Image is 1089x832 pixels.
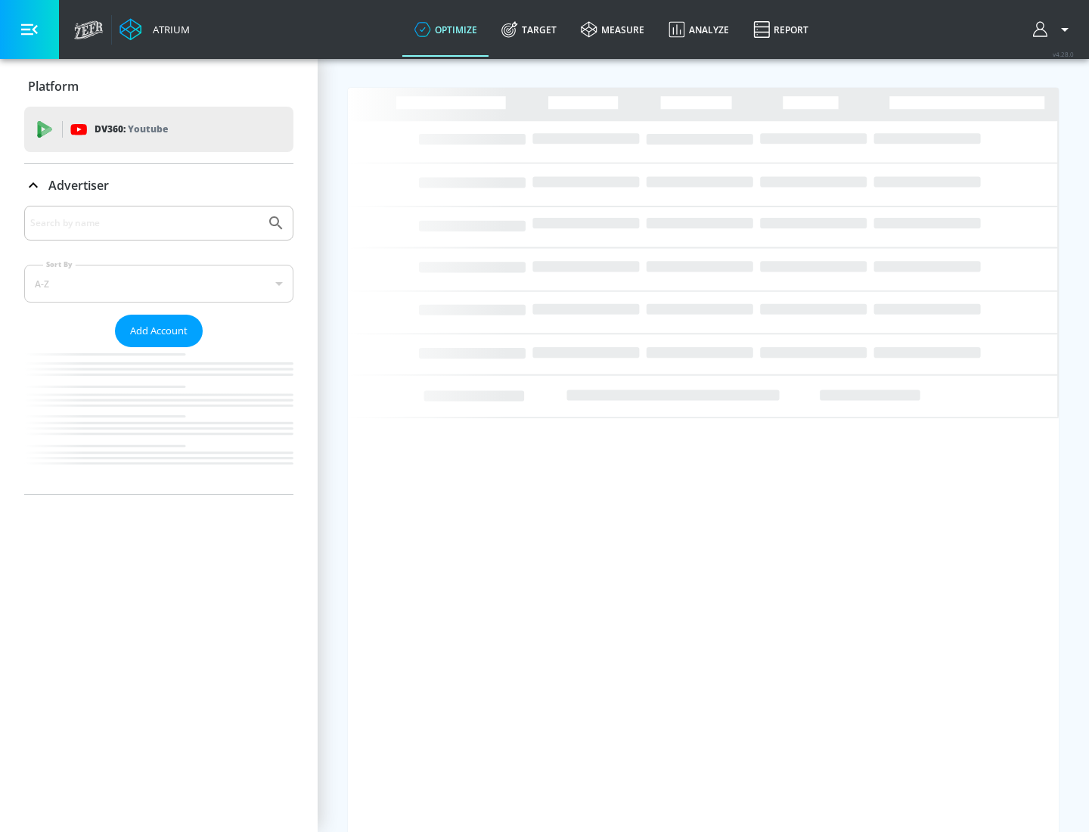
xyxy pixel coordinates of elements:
a: Report [741,2,821,57]
a: measure [569,2,656,57]
label: Sort By [43,259,76,269]
p: Advertiser [48,177,109,194]
div: Advertiser [24,164,293,206]
span: Add Account [130,322,188,340]
span: v 4.28.0 [1053,50,1074,58]
div: DV360: Youtube [24,107,293,152]
div: Advertiser [24,206,293,494]
button: Add Account [115,315,203,347]
a: Analyze [656,2,741,57]
a: Atrium [119,18,190,41]
a: optimize [402,2,489,57]
div: Atrium [147,23,190,36]
a: Target [489,2,569,57]
p: Youtube [128,121,168,137]
p: Platform [28,78,79,95]
nav: list of Advertiser [24,347,293,494]
div: Platform [24,65,293,107]
input: Search by name [30,213,259,233]
p: DV360: [95,121,168,138]
div: A-Z [24,265,293,303]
